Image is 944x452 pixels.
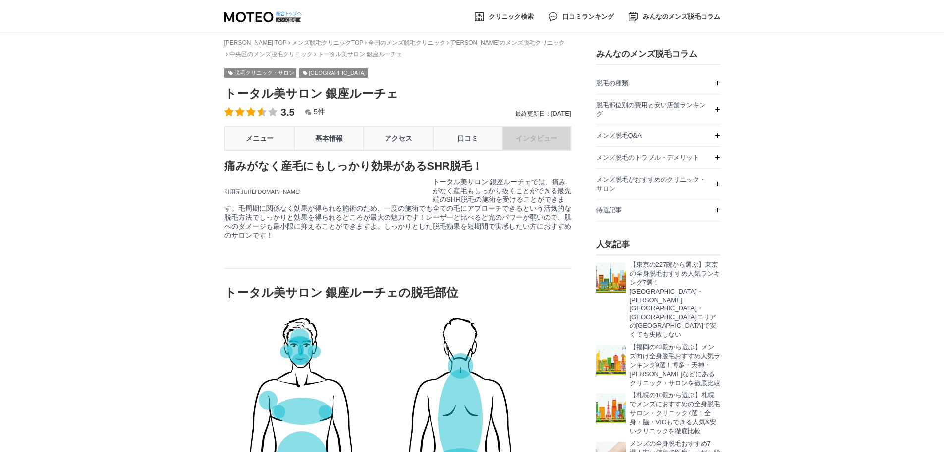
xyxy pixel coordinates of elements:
span: 口コミランキング [562,13,614,20]
p: 【福岡の43院から選ぶ】メンズ向け全身脱毛おすすめ人気ランキング9選！博多・天神・[PERSON_NAME]などにあるクリニック・サロンを徹底比較 [630,343,720,387]
a: 東京のメンズ脱毛、おすすめはどこ？ 【東京の227院から選ぶ】東京の全身脱毛おすすめ人気ランキング7選！[GEOGRAPHIC_DATA]・[PERSON_NAME][GEOGRAPHIC_DA... [596,263,720,339]
a: [GEOGRAPHIC_DATA] [299,68,368,78]
img: 脱毛 口コミランキング [549,12,557,21]
a: 全国のメンズ脱毛クリニック [368,39,445,46]
span: 5件 [314,107,325,116]
span: 特選記事 [596,206,622,214]
span: 3.5 [281,107,295,118]
a: インタビュー [502,126,571,151]
a: [PERSON_NAME] TOP [224,39,287,46]
a: 福岡のメンズ脱毛、おすすめはどこ？ 【福岡の43院から選ぶ】メンズ向け全身脱毛おすすめ人気ランキング9選！博多・天神・[PERSON_NAME]などにあるクリニック・サロンを徹底比較 [596,345,720,387]
p: トータル美サロン 銀座ルーチェでは、痛みがなく産毛もしっかり抜くことができる最先端のSHR脱毛の施術を受けることができます。毛周期に関係なく効果が得られる施術のため、一度の施術でも全ての毛にアプ... [224,178,571,240]
p: 引用元: [224,188,422,195]
img: 福岡のメンズ脱毛、おすすめはどこ？ [596,345,626,375]
li: トータル美サロン 銀座ルーチェ [314,50,402,59]
a: 脱毛部位別の費用と安い店舗ランキング [596,94,720,125]
a: 札幌のメンズ脱毛、おすすめはどこ？ 【札幌の10院から選ぶ】札幌でメンズにおすすめの全身脱毛サロン・クリニック7選！全身・脇・VIOもできる人気&安いクリニックを徹底比較 [596,393,720,436]
a: メンズ脱毛がおすすめのクリニック・サロン [596,169,720,199]
a: クリニック検索 [475,10,534,23]
a: メンズ脱毛Q&A [596,125,720,146]
span: 脱毛部位別の費用と安い店舗ランキング [596,101,706,118]
h3: トータル美サロン 銀座ルーチェの脱毛部位 [224,285,571,301]
a: [PERSON_NAME]のメンズ脱毛クリニック [450,39,565,46]
h1: トータル美サロン 銀座ルーチェ [224,86,571,102]
a: 口コミランキング [549,10,614,23]
p: 【東京の227院から選ぶ】東京の全身脱毛おすすめ人気ランキング7選！[GEOGRAPHIC_DATA]・[PERSON_NAME][GEOGRAPHIC_DATA]・[GEOGRAPHIC_DA... [630,260,720,339]
a: [URL][DOMAIN_NAME] [242,189,301,194]
span: メンズ脱毛Q&A [596,132,642,139]
h3: みんなのメンズ脱毛コラム [596,48,720,60]
img: 東京のメンズ脱毛、おすすめはどこ？ [596,263,626,293]
p: 【札幌の10院から選ぶ】札幌でメンズにおすすめの全身脱毛サロン・クリニック7選！全身・脇・VIOもできる人気&安いクリニックを徹底比較 [630,391,720,436]
a: 口コミ [433,126,502,151]
a: 脱毛の種類 [596,72,720,94]
span: メンズ脱毛がおすすめのクリニック・サロン [596,176,706,192]
img: 札幌のメンズ脱毛、おすすめはどこ？ [596,393,626,423]
a: みんなのメンズ脱毛コラム [629,10,720,23]
a: 中央区のメンズ脱毛クリニック [229,51,313,58]
span: クリニック検索 [489,13,534,20]
a: メンズ脱毛クリニックTOP [292,39,363,46]
img: MOTEO メンズ脱毛 [224,12,301,22]
span: みんなのメンズ脱毛コラム [643,13,720,20]
h3: 人気記事 [596,239,720,256]
a: 特選記事 [596,199,720,221]
a: メンズ脱毛のトラブル・デメリット [596,147,720,168]
img: logo [276,11,302,16]
a: 脱毛クリニック・サロン [224,68,296,78]
a: アクセス [363,126,433,151]
span: メンズ脱毛のトラブル・デメリット [596,154,699,161]
span: 最終更新日： [515,110,551,117]
img: みんなの脱毛コラム [629,12,637,21]
a: 基本情報 [294,126,363,151]
span: 脱毛の種類 [596,79,628,87]
a: メニュー [224,126,294,151]
h2: 痛みがなく産毛にもしっかり効果があるSHR脱毛！ [224,159,571,174]
img: 脱毛 クリニック検索 [475,12,484,21]
div: [DATE] [515,110,571,118]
